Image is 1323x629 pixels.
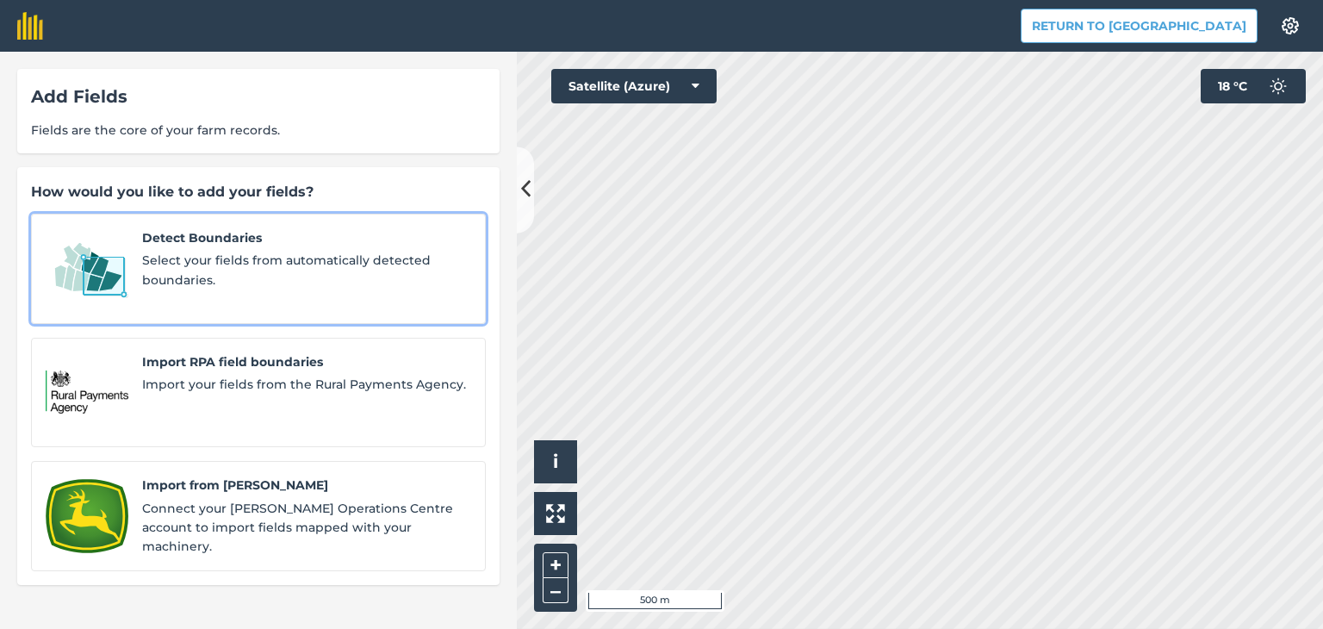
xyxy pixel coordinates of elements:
[31,121,486,140] span: Fields are the core of your farm records.
[142,476,471,495] span: Import from [PERSON_NAME]
[31,83,486,110] div: Add Fields
[543,552,568,578] button: +
[17,12,43,40] img: fieldmargin Logo
[31,181,486,203] div: How would you like to add your fields?
[543,578,568,603] button: –
[142,251,471,290] span: Select your fields from automatically detected boundaries.
[142,228,471,247] span: Detect Boundaries
[142,352,471,371] span: Import RPA field boundaries
[534,440,577,483] button: i
[546,504,565,523] img: Four arrows, one pointing top left, one top right, one bottom right and the last bottom left
[46,476,128,557] img: Import from John Deere
[1218,69,1247,103] span: 18 ° C
[31,461,486,571] a: Import from John DeereImport from [PERSON_NAME]Connect your [PERSON_NAME] Operations Centre accou...
[31,214,486,324] a: Detect BoundariesDetect BoundariesSelect your fields from automatically detected boundaries.
[553,451,558,472] span: i
[31,338,486,448] a: Import RPA field boundariesImport RPA field boundariesImport your fields from the Rural Payments ...
[142,375,471,394] span: Import your fields from the Rural Payments Agency.
[46,352,128,433] img: Import RPA field boundaries
[1021,9,1258,43] button: Return to [GEOGRAPHIC_DATA]
[46,228,128,309] img: Detect Boundaries
[1280,17,1301,34] img: A cog icon
[1261,69,1295,103] img: svg+xml;base64,PD94bWwgdmVyc2lvbj0iMS4wIiBlbmNvZGluZz0idXRmLTgiPz4KPCEtLSBHZW5lcmF0b3I6IEFkb2JlIE...
[142,499,471,557] span: Connect your [PERSON_NAME] Operations Centre account to import fields mapped with your machinery.
[551,69,717,103] button: Satellite (Azure)
[1201,69,1306,103] button: 18 °C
